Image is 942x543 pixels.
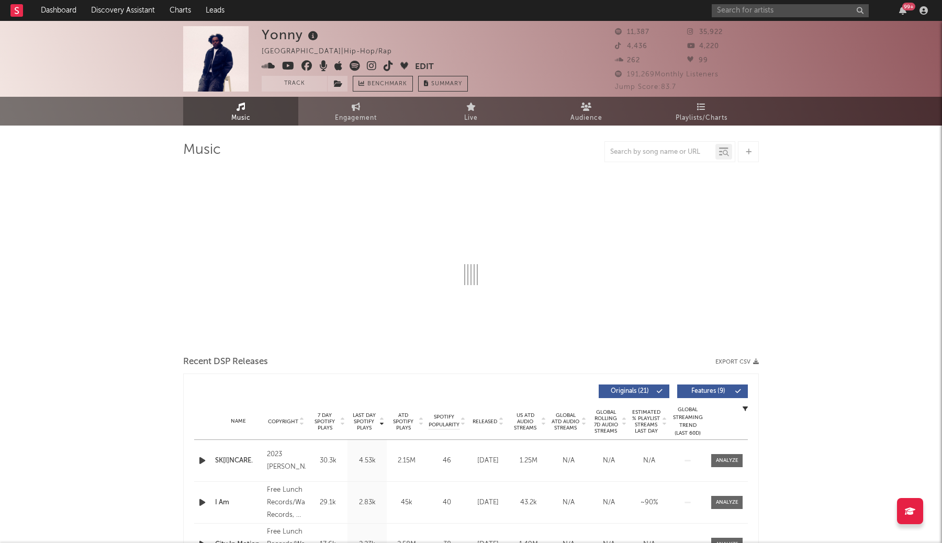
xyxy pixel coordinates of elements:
span: Estimated % Playlist Streams Last Day [632,409,660,434]
span: Jump Score: 83.7 [615,84,676,90]
div: N/A [632,456,667,466]
span: 99 [687,57,708,64]
span: Released [473,418,497,425]
div: 29.1k [311,497,345,508]
div: 4.53k [350,456,384,466]
input: Search for artists [712,4,869,17]
span: ATD Spotify Plays [389,412,417,431]
div: N/A [591,497,626,508]
a: SK[I]NCARE. [215,456,262,466]
div: N/A [551,456,586,466]
div: N/A [551,497,586,508]
div: ~ 90 % [632,497,667,508]
span: Copyright [268,418,298,425]
span: Global Rolling 7D Audio Streams [591,409,620,434]
div: [GEOGRAPHIC_DATA] | Hip-Hop/Rap [262,46,404,58]
a: Live [413,97,529,126]
span: Live [464,112,478,125]
span: Spotify Popularity [429,413,459,429]
div: [DATE] [470,456,506,466]
button: 99+ [899,6,906,15]
input: Search by song name or URL [605,148,715,156]
button: Export CSV [715,359,759,365]
span: US ATD Audio Streams [511,412,540,431]
div: 30.3k [311,456,345,466]
span: Recent DSP Releases [183,356,268,368]
a: Engagement [298,97,413,126]
div: Global Streaming Trend (Last 60D) [672,406,703,437]
div: 46 [429,456,465,466]
div: Name [215,417,262,425]
button: Originals(21) [599,384,669,398]
div: 2.83k [350,497,384,508]
button: Edit [415,61,434,74]
span: 262 [615,57,640,64]
span: 4,436 [615,43,647,50]
button: Summary [418,76,468,92]
button: Track [262,76,327,92]
a: I Am [215,497,262,508]
div: 43.2k [511,497,546,508]
span: Originals ( 21 ) [605,388,654,394]
span: Summary [431,81,462,87]
a: Music [183,97,298,126]
div: N/A [591,456,626,466]
span: Benchmark [367,78,407,90]
span: 11,387 [615,29,649,36]
span: 191,269 Monthly Listeners [615,71,719,78]
div: 2.15M [389,456,423,466]
span: Engagement [335,112,377,125]
span: Global ATD Audio Streams [551,412,580,431]
span: Features ( 9 ) [684,388,732,394]
div: 1.25M [511,456,546,466]
span: Playlists/Charts [676,112,727,125]
div: 99 + [902,3,915,10]
span: 7 Day Spotify Plays [311,412,339,431]
span: Last Day Spotify Plays [350,412,378,431]
button: Features(9) [677,384,748,398]
div: 2023 [PERSON_NAME] [267,448,306,473]
div: [DATE] [470,497,506,508]
div: Yonny [262,26,321,43]
span: Audience [570,112,602,125]
span: 4,220 [687,43,719,50]
div: 40 [429,497,465,508]
a: Playlists/Charts [644,97,759,126]
div: Free Lunch Records/Warner Records, © 2025 Free Lunch Records, Inc./Warner Records Inc., under exc... [267,484,306,522]
a: Benchmark [353,76,413,92]
span: 35,922 [687,29,723,36]
a: Audience [529,97,644,126]
span: Music [231,112,251,125]
div: 45k [389,497,423,508]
